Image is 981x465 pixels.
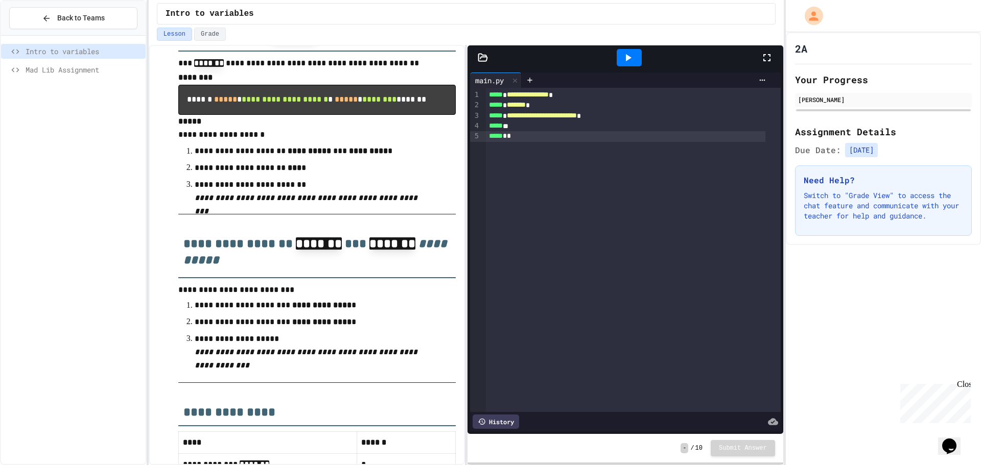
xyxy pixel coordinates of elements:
iframe: chat widget [938,424,971,455]
p: Switch to "Grade View" to access the chat feature and communicate with your teacher for help and ... [804,190,963,221]
div: 4 [470,121,480,131]
div: 5 [470,131,480,141]
button: Submit Answer [711,440,775,456]
button: Lesson [157,28,192,41]
span: [DATE] [845,143,878,157]
h1: 2A [795,41,807,56]
span: - [681,443,688,453]
span: Submit Answer [719,444,767,452]
span: Due Date: [795,144,841,156]
div: main.py [470,72,522,88]
span: / [690,444,694,452]
span: Mad Lib Assignment [26,64,142,75]
span: Back to Teams [57,13,105,23]
span: Intro to variables [26,46,142,57]
h2: Assignment Details [795,125,972,139]
div: main.py [470,75,509,86]
div: Chat with us now!Close [4,4,71,65]
h3: Need Help? [804,174,963,186]
span: 10 [695,444,703,452]
button: Grade [194,28,226,41]
div: 1 [470,90,480,100]
h2: Your Progress [795,72,972,87]
div: 2 [470,100,480,110]
button: Back to Teams [9,7,137,29]
div: History [473,414,519,429]
span: Intro to variables [166,8,254,20]
div: 3 [470,111,480,121]
div: My Account [794,4,826,28]
iframe: chat widget [896,380,971,423]
div: [PERSON_NAME] [798,95,969,104]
